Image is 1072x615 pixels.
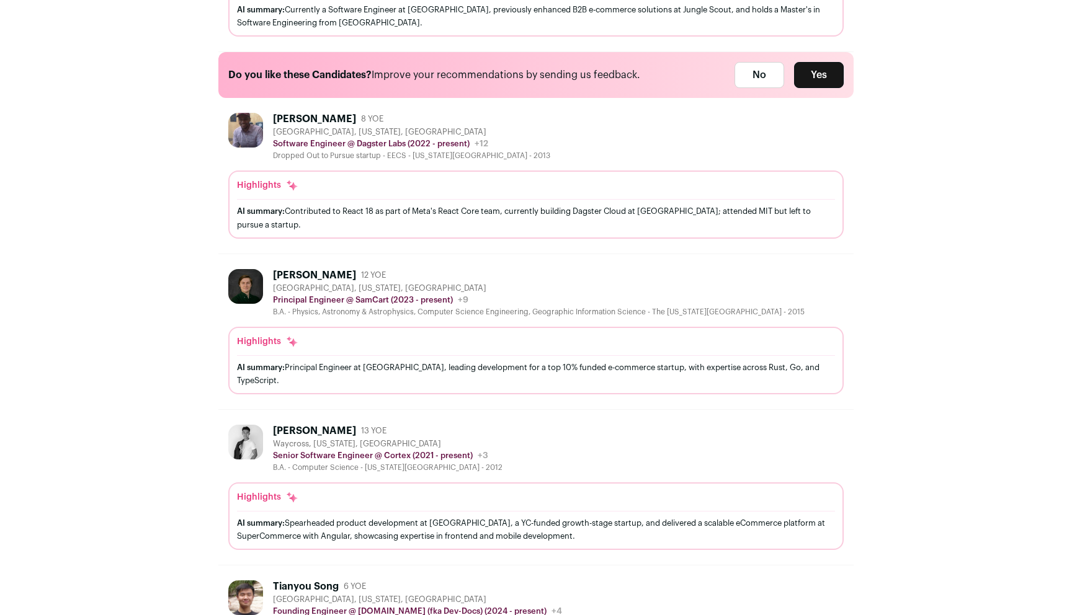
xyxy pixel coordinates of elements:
[228,113,844,238] a: [PERSON_NAME] 8 YOE [GEOGRAPHIC_DATA], [US_STATE], [GEOGRAPHIC_DATA] Software Engineer @ Dagster ...
[228,68,640,82] p: Improve your recommendations by sending us feedback.
[475,139,488,148] span: +12
[344,582,366,591] span: 6 YOE
[273,307,805,317] div: B.A. - Physics, Astronomy & Astrophysics, Computer Science Engineering, Geographic Information Sc...
[273,295,453,305] p: Principal Engineer @ SamCart (2023 - present)
[237,519,285,527] span: AI summary:
[237,516,835,542] div: Spearheaded product development at [GEOGRAPHIC_DATA], a YC-funded growth-stage startup, and deliv...
[273,269,356,281] div: [PERSON_NAME]
[458,296,468,304] span: +9
[237,491,298,503] div: Highlights
[794,62,844,88] button: Yes
[361,426,386,436] span: 13 YOE
[273,283,805,293] div: [GEOGRAPHIC_DATA], [US_STATE], [GEOGRAPHIC_DATA]
[237,6,285,14] span: AI summary:
[237,205,835,231] div: Contributed to React 18 as part of Meta's React Core team, currently building Dagster Cloud at [G...
[228,269,263,304] img: 6e90c4b6b4cd74df2a5925bfd50075353a7f5965e4774cd479ee60fa5ffdc13f
[237,179,298,192] div: Highlights
[237,335,298,348] div: Highlights
[228,425,263,459] img: da27d2ef9c84381b1b289fda5bb78f2da5f1f802a0ab5940f1907b7914931267.jpg
[228,580,263,615] img: a41bbe9da800f3c9c0eb4ef0d96508f130cbc782f26016e06e60449e5da8740c.jpg
[273,113,356,125] div: [PERSON_NAME]
[273,462,502,472] div: B.A. - Computer Science - [US_STATE][GEOGRAPHIC_DATA] - 2012
[273,425,356,437] div: [PERSON_NAME]
[478,451,488,460] span: +3
[228,269,844,394] a: [PERSON_NAME] 12 YOE [GEOGRAPHIC_DATA], [US_STATE], [GEOGRAPHIC_DATA] Principal Engineer @ SamCar...
[273,151,550,161] div: Dropped Out to Pursue startup - EECS - [US_STATE][GEOGRAPHIC_DATA] - 2013
[237,3,835,29] div: Currently a Software Engineer at [GEOGRAPHIC_DATA], previously enhanced B2B e-commerce solutions ...
[237,361,835,387] div: Principal Engineer at [GEOGRAPHIC_DATA], leading development for a top 10% funded e-commerce star...
[228,425,844,550] a: [PERSON_NAME] 13 YOE Waycross, [US_STATE], [GEOGRAPHIC_DATA] Senior Software Engineer @ Cortex (2...
[273,439,502,449] div: Waycross, [US_STATE], [GEOGRAPHIC_DATA]
[273,451,473,461] p: Senior Software Engineer @ Cortex (2021 - present)
[228,70,372,80] strong: Do you like these Candidates?
[735,62,784,88] button: No
[273,127,550,137] div: [GEOGRAPHIC_DATA], [US_STATE], [GEOGRAPHIC_DATA]
[228,113,263,148] img: 7b3b7a589cc40430fd8df37bfb6bf20c18518b914aed5ff102c4f9e12acd218a
[237,207,285,215] span: AI summary:
[273,139,470,149] p: Software Engineer @ Dagster Labs (2022 - present)
[361,114,383,124] span: 8 YOE
[361,270,386,280] span: 12 YOE
[273,595,562,604] div: [GEOGRAPHIC_DATA], [US_STATE], [GEOGRAPHIC_DATA]
[273,580,339,593] div: Tianyou Song
[237,363,285,371] span: AI summary:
